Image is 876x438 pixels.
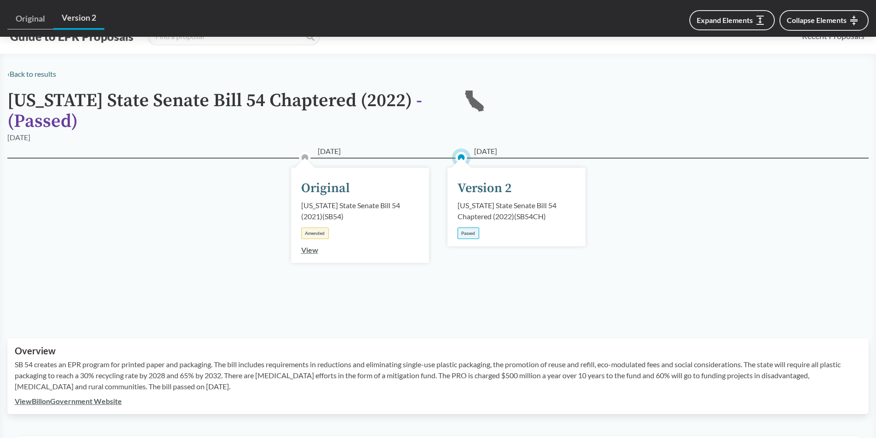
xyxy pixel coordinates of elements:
a: View [301,245,318,254]
button: Collapse Elements [779,10,869,31]
h2: Overview [15,346,861,356]
div: Passed [458,228,479,239]
h1: [US_STATE] State Senate Bill 54 Chaptered (2022) [7,91,449,132]
div: Amended [301,228,329,239]
span: - ( Passed ) [7,89,422,133]
div: Version 2 [458,179,512,198]
span: [DATE] [474,146,497,157]
button: Expand Elements [689,10,775,30]
a: ‹Back to results [7,69,56,78]
p: SB 54 creates an EPR program for printed paper and packaging. The bill includes requirements in r... [15,359,861,392]
div: Original [301,179,350,198]
div: [DATE] [7,132,30,143]
a: ViewBillonGovernment Website [15,397,122,405]
a: Version 2 [53,7,104,30]
div: [US_STATE] State Senate Bill 54 Chaptered (2022) ( SB54CH ) [458,200,575,222]
div: [US_STATE] State Senate Bill 54 (2021) ( SB54 ) [301,200,419,222]
span: [DATE] [318,146,341,157]
a: Original [7,8,53,29]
